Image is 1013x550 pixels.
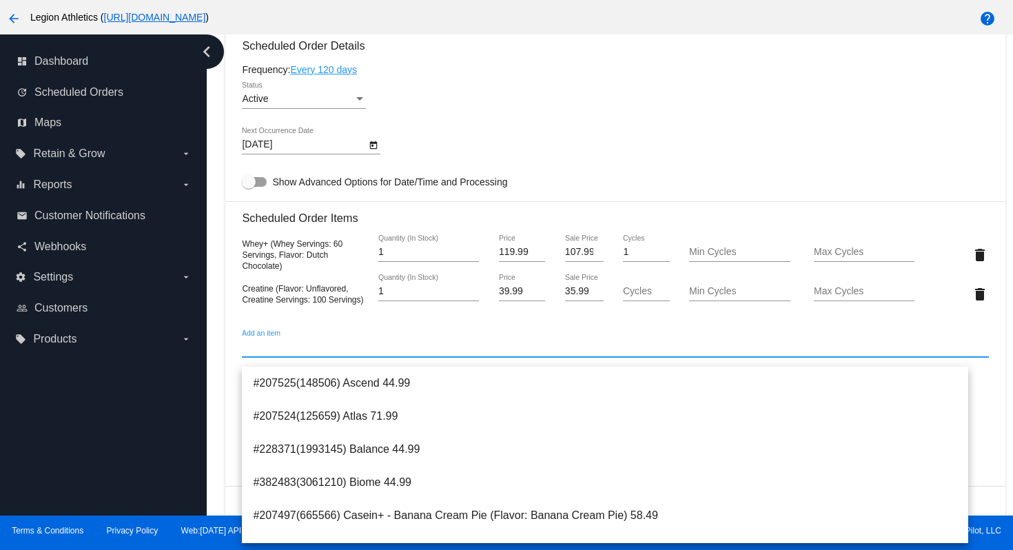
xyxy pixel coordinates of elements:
i: arrow_drop_down [181,179,192,190]
i: settings [15,272,26,283]
span: Show Advanced Options for Date/Time and Processing [272,175,507,189]
a: Terms & Conditions [12,526,83,536]
input: Min Cycles [689,286,790,297]
span: #382483(3061210) Biome 44.99 [253,466,956,499]
input: Add an item [242,342,988,353]
a: people_outline Customers [17,297,192,319]
mat-select: Status [242,94,366,105]
i: equalizer [15,179,26,190]
button: Open calendar [366,137,380,152]
input: Quantity (In Stock) [378,286,479,297]
a: dashboard Dashboard [17,50,192,72]
a: Web:[DATE] API:2025.08.13.2007 [181,526,306,536]
span: #228371(1993145) Balance 44.99 [253,433,956,466]
input: Sale Price [565,286,604,297]
span: Scheduled Orders [34,86,123,99]
span: Reports [33,179,72,191]
input: Cycles [623,286,669,297]
a: Every 120 days [290,64,357,75]
a: Privacy Policy [107,526,158,536]
i: people_outline [17,303,28,314]
input: Price [499,286,545,297]
a: share Webhooks [17,236,192,258]
input: Max Cycles [814,247,914,258]
i: local_offer [15,148,26,159]
input: Cycles [623,247,669,258]
i: arrow_drop_down [181,148,192,159]
a: email Customer Notifications [17,205,192,227]
i: map [17,117,28,128]
i: share [17,241,28,252]
i: local_offer [15,334,26,345]
span: Active [242,93,268,104]
span: Retain & Grow [33,147,105,160]
span: Settings [33,271,73,283]
mat-icon: arrow_back [6,10,22,27]
input: Price [499,247,545,258]
h3: Scheduled Order Details [242,39,988,52]
span: Customer Notifications [34,210,145,222]
span: Dashboard [34,55,88,68]
span: Creatine (Flavor: Unflavored, Creatine Servings: 100 Servings) [242,284,363,305]
input: Quantity (In Stock) [378,247,479,258]
span: Whey+ (Whey Servings: 60 Servings, Flavor: Dutch Chocolate) [242,239,342,271]
span: #207525(148506) Ascend 44.99 [253,367,956,400]
span: Copyright © 2024 QPilot, LLC [518,526,1001,536]
input: Sale Price [565,247,604,258]
input: Min Cycles [689,247,790,258]
div: Frequency: [242,64,988,75]
span: Legion Athletics ( ) [30,12,209,23]
span: #207524(125659) Atlas 71.99 [253,400,956,433]
mat-icon: delete [972,247,988,263]
mat-icon: help [979,10,996,27]
span: Webhooks [34,241,86,253]
span: Maps [34,116,61,129]
input: Max Cycles [814,286,914,297]
span: Products [33,333,76,345]
i: arrow_drop_down [181,334,192,345]
i: dashboard [17,56,28,67]
span: #207497(665566) Casein+ - Banana Cream Pie (Flavor: Banana Cream Pie) 58.49 [253,499,956,532]
a: [URL][DOMAIN_NAME] [104,12,206,23]
mat-icon: delete [972,286,988,303]
a: map Maps [17,112,192,134]
span: Customers [34,302,88,314]
i: email [17,210,28,221]
i: update [17,87,28,98]
a: update Scheduled Orders [17,81,192,103]
h3: Scheduled Order Items [242,201,988,225]
input: Next Occurrence Date [242,139,366,150]
i: arrow_drop_down [181,272,192,283]
i: chevron_left [196,41,218,63]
